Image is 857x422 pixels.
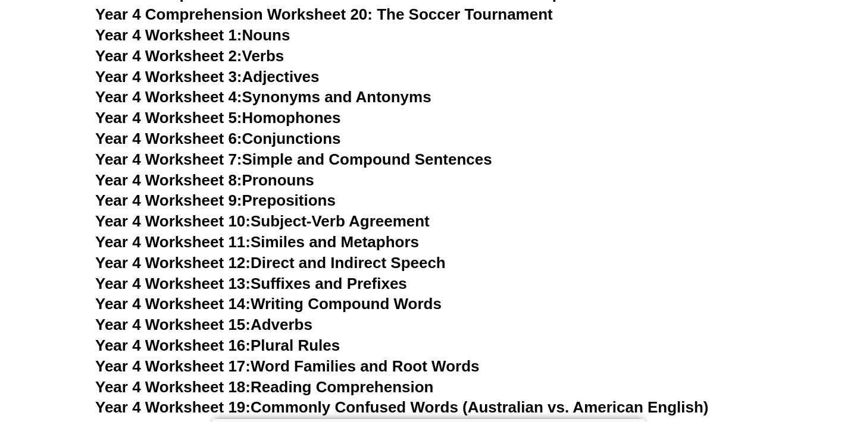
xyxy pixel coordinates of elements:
[95,295,442,313] a: Year 4 Worksheet 14:Writing Compound Words
[95,212,430,230] a: Year 4 Worksheet 10:Subject-Verb Agreement
[95,295,251,313] span: Year 4 Worksheet 14:
[95,5,553,23] a: Year 4 Comprehension Worksheet 20: The Soccer Tournament
[95,398,709,416] a: Year 4 Worksheet 19:Commonly Confused Words (Australian vs. American English)
[95,130,341,147] a: Year 4 Worksheet 6:Conjunctions
[95,68,242,86] span: Year 4 Worksheet 3:
[95,109,242,127] span: Year 4 Worksheet 5:
[95,316,312,333] a: Year 4 Worksheet 15:Adverbs
[95,254,251,272] span: Year 4 Worksheet 12:
[95,88,431,106] a: Year 4 Worksheet 4:Synonyms and Antonyms
[95,171,314,189] a: Year 4 Worksheet 8:Pronouns
[95,47,242,65] span: Year 4 Worksheet 2:
[95,150,242,168] span: Year 4 Worksheet 7:
[95,336,251,354] span: Year 4 Worksheet 16:
[95,130,242,147] span: Year 4 Worksheet 6:
[95,26,290,44] a: Year 4 Worksheet 1:Nouns
[95,88,242,106] span: Year 4 Worksheet 4:
[95,378,433,396] a: Year 4 Worksheet 18:Reading Comprehension
[95,357,479,375] a: Year 4 Worksheet 17:Word Families and Root Words
[95,398,251,416] span: Year 4 Worksheet 19:
[95,47,284,65] a: Year 4 Worksheet 2:Verbs
[95,336,340,354] a: Year 4 Worksheet 16:Plural Rules
[95,212,251,230] span: Year 4 Worksheet 10:
[95,68,320,86] a: Year 4 Worksheet 3:Adjectives
[95,191,242,209] span: Year 4 Worksheet 9:
[95,316,251,333] span: Year 4 Worksheet 15:
[95,357,251,375] span: Year 4 Worksheet 17:
[95,191,336,209] a: Year 4 Worksheet 9:Prepositions
[95,275,407,292] a: Year 4 Worksheet 13:Suffixes and Prefixes
[95,150,492,168] a: Year 4 Worksheet 7:Simple and Compound Sentences
[95,233,419,251] a: Year 4 Worksheet 11:Similes and Metaphors
[95,171,242,189] span: Year 4 Worksheet 8:
[95,275,251,292] span: Year 4 Worksheet 13:
[95,233,251,251] span: Year 4 Worksheet 11:
[797,365,857,422] iframe: Chat Widget
[95,109,341,127] a: Year 4 Worksheet 5:Homophones
[95,378,251,396] span: Year 4 Worksheet 18:
[95,254,446,272] a: Year 4 Worksheet 12:Direct and Indirect Speech
[95,26,242,44] span: Year 4 Worksheet 1:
